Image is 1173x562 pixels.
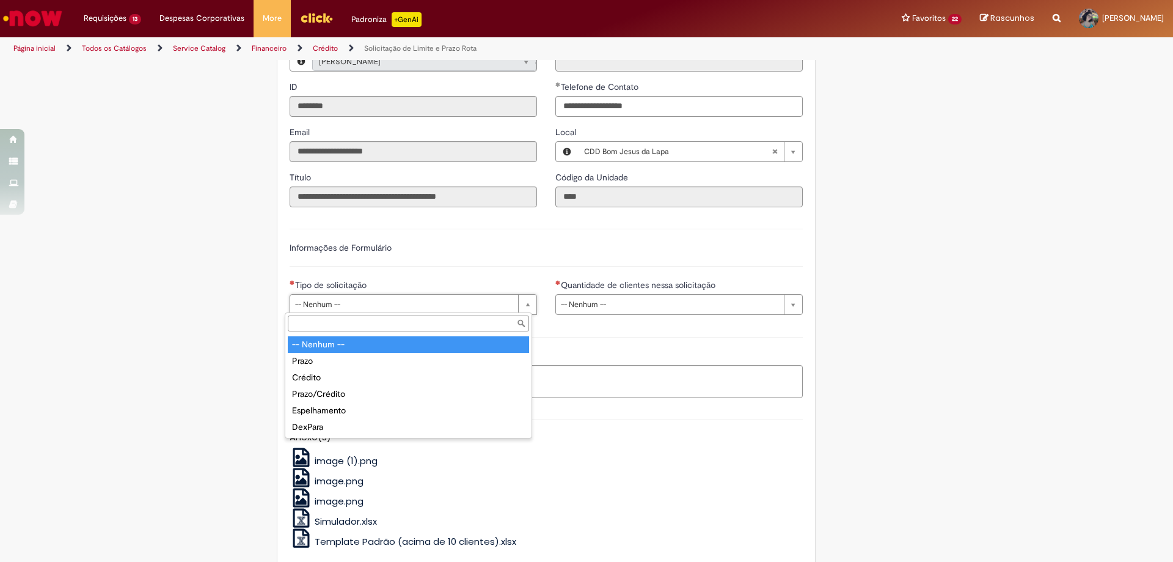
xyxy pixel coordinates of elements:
div: Crédito [288,369,529,386]
div: Espelhamento [288,402,529,419]
div: -- Nenhum -- [288,336,529,353]
div: Prazo/Crédito [288,386,529,402]
ul: Tipo de solicitação [285,334,532,438]
div: DexPara [288,419,529,435]
div: Prazo [288,353,529,369]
